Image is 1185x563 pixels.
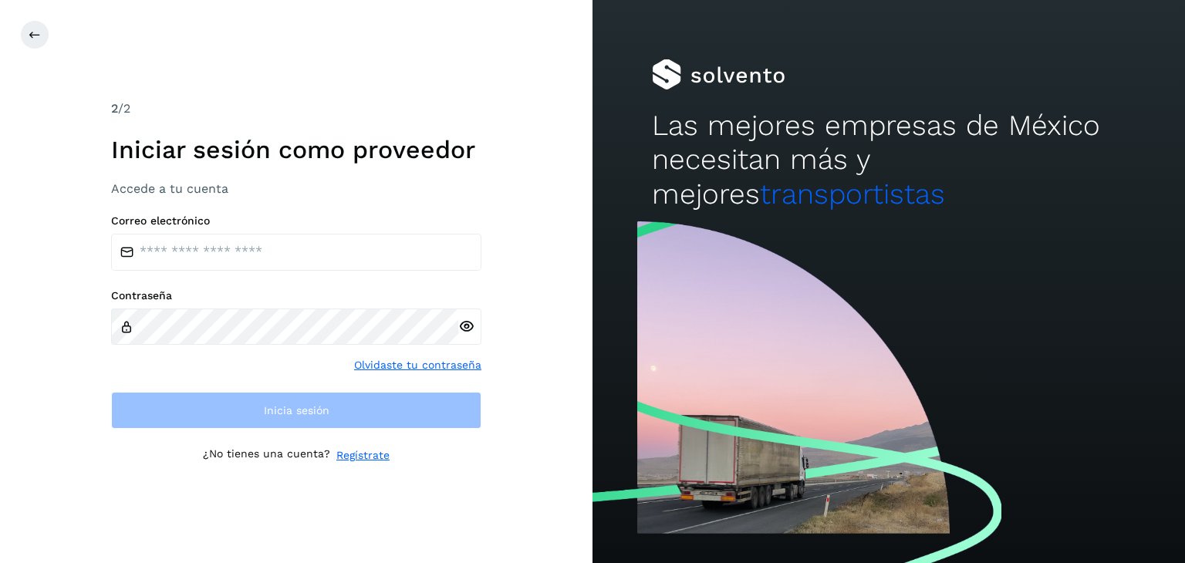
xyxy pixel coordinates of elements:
a: Regístrate [336,447,390,464]
button: Inicia sesión [111,392,481,429]
label: Contraseña [111,289,481,302]
h3: Accede a tu cuenta [111,181,481,196]
span: Inicia sesión [264,405,329,416]
label: Correo electrónico [111,214,481,228]
span: transportistas [760,177,945,211]
div: /2 [111,99,481,118]
h2: Las mejores empresas de México necesitan más y mejores [652,109,1126,211]
h1: Iniciar sesión como proveedor [111,135,481,164]
span: 2 [111,101,118,116]
p: ¿No tienes una cuenta? [203,447,330,464]
a: Olvidaste tu contraseña [354,357,481,373]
